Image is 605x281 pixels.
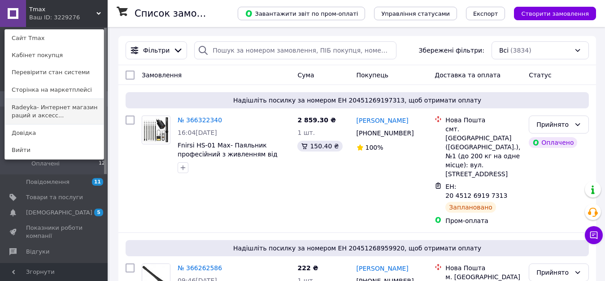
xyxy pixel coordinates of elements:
a: Створити замовлення [505,9,596,17]
div: Прийнято [536,120,570,129]
span: Надішліть посилку за номером ЕН 20451269197313, щоб отримати оплату [129,96,585,105]
a: Фото товару [142,116,170,144]
img: Фото товару [142,117,170,143]
div: Заплановано [445,202,496,213]
span: Відгуки [26,248,49,256]
span: Фільтри [143,46,170,55]
div: Пром-оплата [445,216,522,225]
a: Перевірити стан системи [5,64,104,81]
span: 2 859.30 ₴ [297,116,336,124]
span: Надішліть посилку за номером ЕН 20451268959920, щоб отримати оплату [129,244,585,253]
div: смт. [GEOGRAPHIC_DATA] ([GEOGRAPHIC_DATA].), №1 (до 200 кг на одне місце): вул. [STREET_ADDRESS] [445,125,522,178]
span: 16:04[DATE] [178,129,217,136]
div: Нова Пошта [445,263,522,272]
input: Пошук за номером замовлення, ПІБ покупця, номером телефону, Email, номером накладної [194,41,396,59]
span: Всі [499,46,509,55]
a: Кабінет покупця [5,47,104,64]
span: Cума [297,71,314,79]
div: [PHONE_NUMBER] [355,127,416,139]
span: Покупець [357,71,388,79]
a: [PERSON_NAME] [357,116,409,125]
a: Fnirsi HS-01 Max- Паяльник професійний з живленням від USB. Максимальна комплектація [178,142,287,167]
a: Сторінка на маркетплейсі [5,81,104,98]
div: 150.40 ₴ [297,141,342,152]
span: Замовлення [142,71,182,79]
a: № 366262586 [178,264,222,272]
div: Прийнято [536,268,570,277]
div: Нова Пошта [445,116,522,125]
a: № 366322340 [178,116,222,124]
button: Завантажити звіт по пром-оплаті [238,7,365,20]
button: Чат з покупцем [585,226,603,244]
span: Оплачені [31,160,60,168]
span: 5 [94,209,103,216]
h1: Список замовлень [135,8,226,19]
span: 12 [99,160,105,168]
a: Radeyka- Интернет магазин раций и аксесс... [5,99,104,124]
span: [DEMOGRAPHIC_DATA] [26,209,92,217]
span: Показники роботи компанії [26,224,83,240]
a: Вийти [5,142,104,159]
a: [PERSON_NAME] [357,264,409,273]
span: 11 [92,178,103,186]
span: Статус [529,71,552,79]
button: Створити замовлення [514,7,596,20]
span: Товари та послуги [26,193,83,201]
span: Збережені фільтри: [419,46,484,55]
span: Tmax [29,5,96,13]
span: (3834) [510,47,531,54]
span: 100% [366,144,383,151]
a: Довідка [5,125,104,142]
span: Експорт [473,10,498,17]
span: Повідомлення [26,178,70,186]
span: 222 ₴ [297,264,318,272]
a: Сайт Tmax [5,30,104,47]
div: Ваш ID: 3229276 [29,13,67,22]
span: Управління статусами [381,10,450,17]
span: ЕН: 20 4512 6919 7313 [445,183,507,199]
button: Експорт [466,7,505,20]
button: Управління статусами [374,7,457,20]
div: Оплачено [529,137,577,148]
span: Завантажити звіт по пром-оплаті [245,9,358,18]
span: Створити замовлення [521,10,589,17]
span: 1 шт. [297,129,315,136]
span: Доставка та оплата [435,71,501,79]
